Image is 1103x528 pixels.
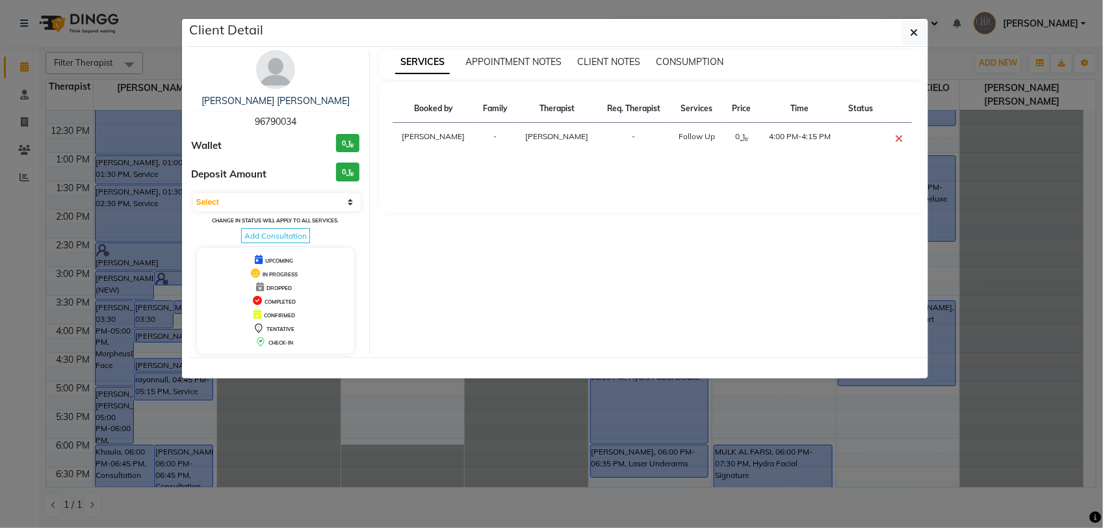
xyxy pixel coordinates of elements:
span: CONSUMPTION [656,56,723,68]
th: Therapist [516,95,598,123]
th: Booked by [393,95,474,123]
span: COMPLETED [265,298,296,305]
div: Follow Up [677,131,716,142]
h3: ﷼0 [336,163,359,181]
h3: ﷼0 [336,134,359,153]
th: Req. Therapist [598,95,669,123]
a: [PERSON_NAME] [PERSON_NAME] [201,95,350,107]
td: [PERSON_NAME] [393,123,474,155]
img: avatar [256,50,295,89]
th: Time [760,95,840,123]
span: IN PROGRESS [263,271,298,278]
span: DROPPED [266,285,292,291]
span: CLIENT NOTES [577,56,640,68]
span: CONFIRMED [264,312,295,319]
span: CHECK-IN [268,339,293,346]
span: SERVICES [395,51,450,74]
small: Change in status will apply to all services. [212,217,339,224]
span: Wallet [192,139,222,153]
td: - [598,123,669,155]
span: Deposit Amount [192,167,267,182]
th: Family [474,95,516,123]
span: 96790034 [255,116,296,127]
span: Add Consultation [241,228,310,243]
td: - [474,123,516,155]
span: APPOINTMENT NOTES [465,56,562,68]
span: UPCOMING [265,257,293,264]
td: 4:00 PM-4:15 PM [760,123,840,155]
span: [PERSON_NAME] [526,131,589,141]
div: ﷼0 [731,131,751,142]
th: Services [669,95,723,123]
h5: Client Detail [190,20,264,40]
span: TENTATIVE [266,326,294,332]
th: Price [723,95,759,123]
th: Status [840,95,881,123]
